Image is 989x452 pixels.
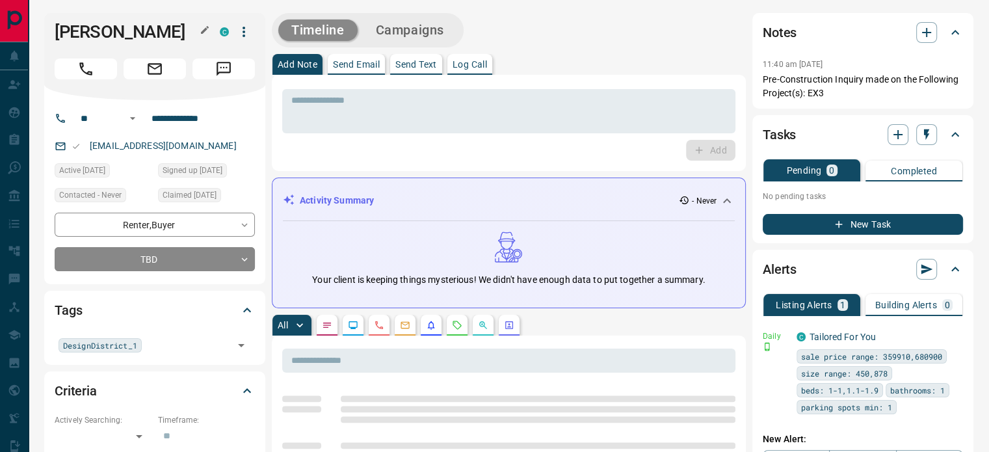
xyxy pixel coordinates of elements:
p: Pending [786,166,821,175]
button: Open [125,111,140,126]
span: size range: 450,878 [801,367,888,380]
p: Activity Summary [300,194,374,207]
svg: Emails [400,320,410,330]
p: Pre-Construction Inquiry made on the Following Project(s): EX3 [763,73,963,100]
span: Claimed [DATE] [163,189,217,202]
a: Tailored For You [810,332,876,342]
span: Signed up [DATE] [163,164,222,177]
span: Call [55,59,117,79]
p: Daily [763,330,789,342]
p: 0 [945,300,950,310]
span: DesignDistrict_1 [63,339,137,352]
div: Sat Oct 23 2021 [55,163,152,181]
p: Listing Alerts [776,300,832,310]
h2: Tags [55,300,82,321]
div: condos.ca [797,332,806,341]
span: bathrooms: 1 [890,384,945,397]
a: [EMAIL_ADDRESS][DOMAIN_NAME] [90,140,237,151]
h2: Notes [763,22,797,43]
svg: Notes [322,320,332,330]
h2: Alerts [763,259,797,280]
span: parking spots min: 1 [801,401,892,414]
span: Active [DATE] [59,164,105,177]
p: Actively Searching: [55,414,152,426]
svg: Listing Alerts [426,320,436,330]
svg: Calls [374,320,384,330]
div: Tasks [763,119,963,150]
p: Your client is keeping things mysterious! We didn't have enough data to put together a summary. [312,273,705,287]
span: beds: 1-1,1.1-1.9 [801,384,878,397]
p: Add Note [278,60,317,69]
svg: Email Valid [72,142,81,151]
p: Building Alerts [875,300,937,310]
div: Renter , Buyer [55,213,255,237]
p: All [278,321,288,330]
p: 0 [829,166,834,175]
p: Timeframe: [158,414,255,426]
span: Message [192,59,255,79]
h2: Criteria [55,380,97,401]
button: Open [232,336,250,354]
p: New Alert: [763,432,963,446]
span: Email [124,59,186,79]
svg: Agent Actions [504,320,514,330]
div: condos.ca [220,27,229,36]
div: Thu Dec 19 2019 [158,163,255,181]
h2: Tasks [763,124,796,145]
svg: Push Notification Only [763,342,772,351]
svg: Lead Browsing Activity [348,320,358,330]
p: 1 [840,300,845,310]
button: Campaigns [363,20,457,41]
span: Contacted - Never [59,189,122,202]
span: sale price range: 359910,680900 [801,350,942,363]
div: TBD [55,247,255,271]
p: 11:40 am [DATE] [763,60,823,69]
div: Notes [763,17,963,48]
h1: [PERSON_NAME] [55,21,200,42]
button: Timeline [278,20,358,41]
p: Completed [891,166,937,176]
p: Send Text [395,60,437,69]
div: Criteria [55,375,255,406]
p: - Never [692,195,717,207]
svg: Opportunities [478,320,488,330]
div: Tags [55,295,255,326]
div: Activity Summary- Never [283,189,735,213]
p: Log Call [453,60,487,69]
svg: Requests [452,320,462,330]
p: No pending tasks [763,187,963,206]
button: New Task [763,214,963,235]
p: Send Email [333,60,380,69]
div: Alerts [763,254,963,285]
div: Thu Dec 19 2019 [158,188,255,206]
